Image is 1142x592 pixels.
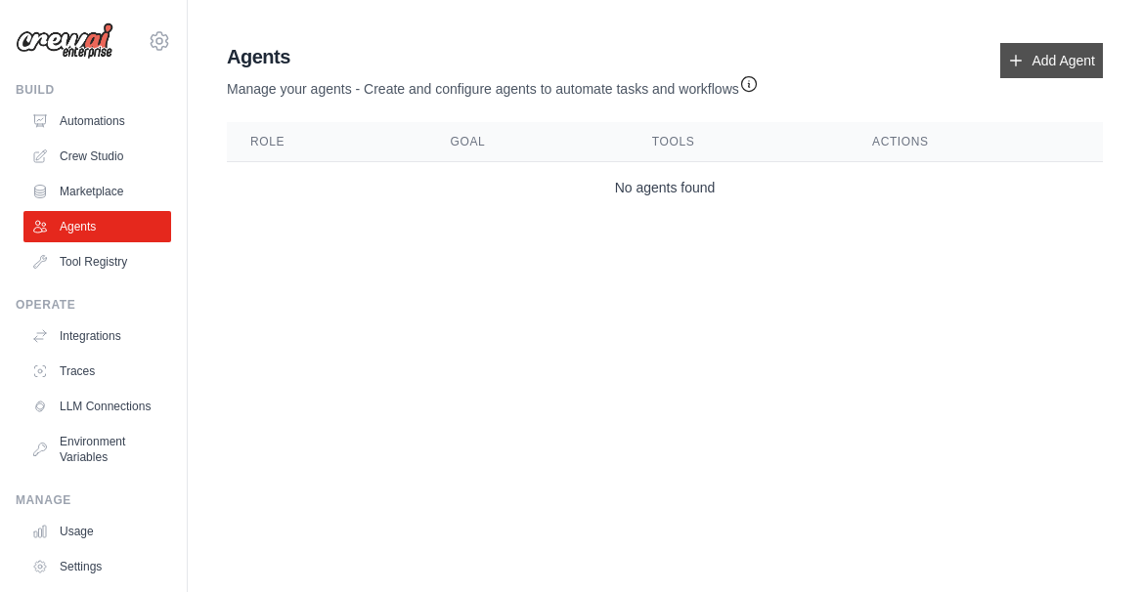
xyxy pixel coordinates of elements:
[23,141,171,172] a: Crew Studio
[23,320,171,352] a: Integrations
[227,162,1103,214] td: No agents found
[23,106,171,137] a: Automations
[227,70,759,99] p: Manage your agents - Create and configure agents to automate tasks and workflows
[23,246,171,277] a: Tool Registry
[23,211,171,242] a: Agents
[629,122,849,162] th: Tools
[23,176,171,207] a: Marketplace
[227,43,759,70] h2: Agents
[23,551,171,582] a: Settings
[1000,43,1103,78] a: Add Agent
[23,516,171,547] a: Usage
[23,426,171,473] a: Environment Variables
[16,492,171,508] div: Manage
[849,122,1103,162] th: Actions
[23,391,171,422] a: LLM Connections
[23,356,171,387] a: Traces
[427,122,629,162] th: Goal
[16,22,113,60] img: Logo
[16,82,171,98] div: Build
[16,297,171,313] div: Operate
[227,122,427,162] th: Role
